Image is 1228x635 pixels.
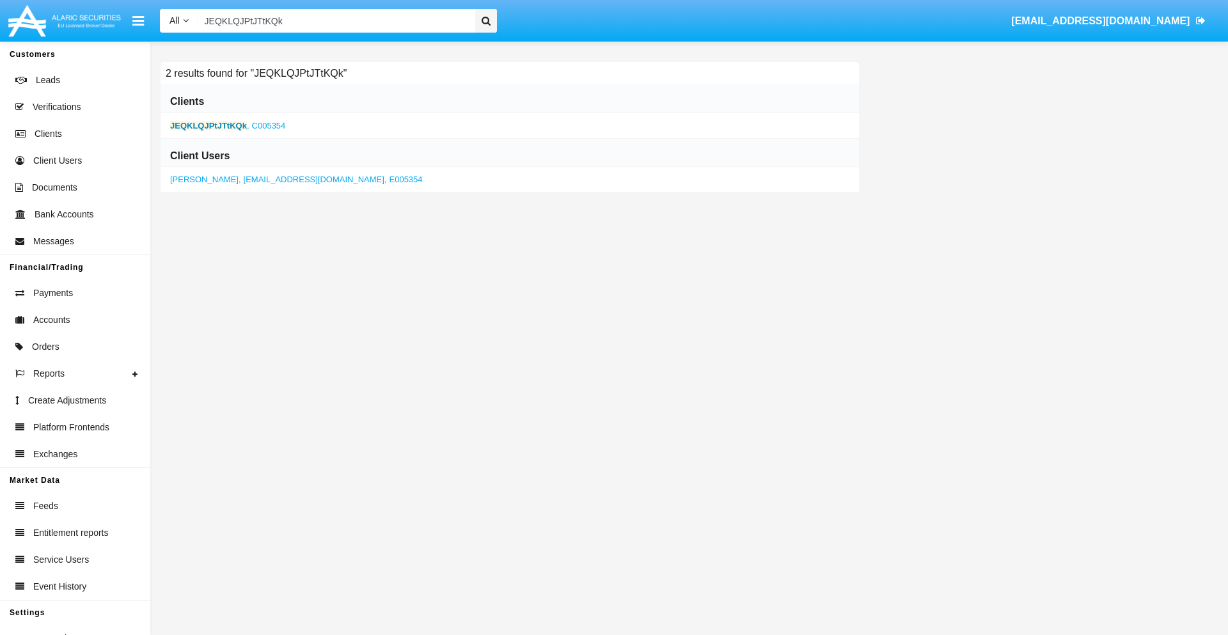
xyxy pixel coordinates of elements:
[32,340,59,354] span: Orders
[1011,15,1190,26] span: [EMAIL_ADDRESS][DOMAIN_NAME]
[33,580,86,593] span: Event History
[170,175,423,184] a: ,
[35,208,94,221] span: Bank Accounts
[161,62,352,84] h6: 2 results found for "JEQKLQJPtJTtKQk"
[33,313,70,327] span: Accounts
[170,149,230,163] h6: Client Users
[33,553,89,567] span: Service Users
[170,175,239,184] span: [PERSON_NAME]
[170,95,204,109] h6: Clients
[28,394,106,407] span: Create Adjustments
[198,9,471,33] input: Search
[33,448,77,461] span: Exchanges
[170,121,247,130] b: JEQKLQJPtJTtKQk
[33,235,74,248] span: Messages
[33,499,58,513] span: Feeds
[244,175,387,184] span: [EMAIL_ADDRESS][DOMAIN_NAME],
[170,121,285,130] a: ,
[169,15,180,26] span: All
[33,154,82,168] span: Client Users
[33,421,109,434] span: Platform Frontends
[32,181,77,194] span: Documents
[35,127,62,141] span: Clients
[252,121,286,130] span: C005354
[33,526,109,540] span: Entitlement reports
[36,74,60,87] span: Leads
[33,367,65,380] span: Reports
[390,175,423,184] span: E005354
[1005,3,1212,39] a: [EMAIL_ADDRESS][DOMAIN_NAME]
[33,286,73,300] span: Payments
[6,2,123,40] img: Logo image
[160,14,198,27] a: All
[33,100,81,114] span: Verifications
